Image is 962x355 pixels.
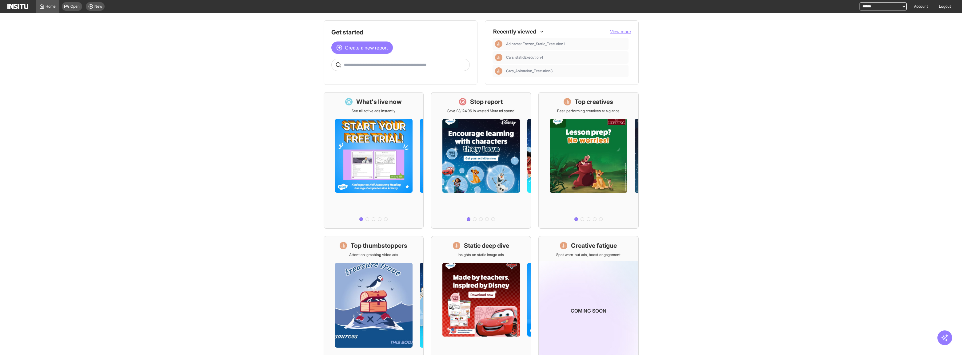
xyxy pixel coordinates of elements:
[7,4,28,9] img: Logo
[506,41,565,46] span: Ad name: Frozen_Static_Execution1
[431,92,531,229] a: Stop reportSave £8,124.96 in wasted Meta ad spend
[447,108,514,113] p: Save £8,124.96 in wasted Meta ad spend
[610,29,631,34] span: View more
[94,4,102,9] span: New
[345,44,388,51] span: Create a new report
[470,97,503,106] h1: Stop report
[575,97,613,106] h1: Top creatives
[495,40,502,48] div: Insights
[506,69,626,73] span: Cars_Animation_Execution3
[331,28,470,37] h1: Get started
[70,4,80,9] span: Open
[538,92,638,229] a: Top creativesBest-performing creatives at a glance
[610,29,631,35] button: View more
[506,55,545,60] span: Cars_staticExecution4_
[557,108,620,113] p: Best-performing creatives at a glance
[352,108,395,113] p: See all active ads instantly
[506,55,626,60] span: Cars_staticExecution4_
[506,69,553,73] span: Cars_Animation_Execution3
[351,241,407,250] h1: Top thumbstoppers
[324,92,424,229] a: What's live nowSee all active ads instantly
[331,41,393,54] button: Create a new report
[356,97,402,106] h1: What's live now
[495,54,502,61] div: Insights
[349,252,398,257] p: Attention-grabbing video ads
[46,4,56,9] span: Home
[495,67,502,75] div: Insights
[464,241,509,250] h1: Static deep dive
[458,252,504,257] p: Insights on static image ads
[506,41,626,46] span: Ad name: Frozen_Static_Execution1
